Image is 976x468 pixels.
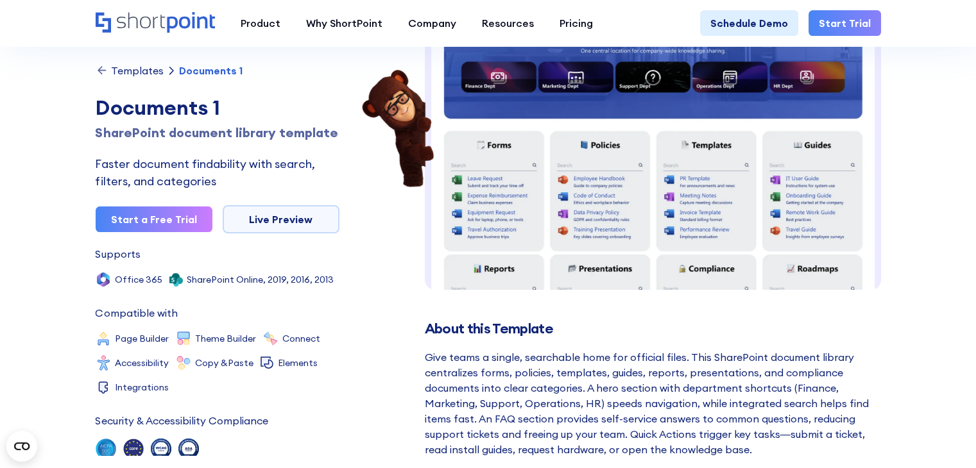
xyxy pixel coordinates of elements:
[96,415,268,426] div: Security & Accessibility Compliance
[469,10,547,36] a: Resources
[408,15,456,31] div: Company
[195,334,256,343] div: Theme Builder
[115,275,162,284] div: Office 365
[547,10,606,36] a: Pricing
[425,349,881,457] div: Give teams a single, searchable home for official files. This SharePoint document library central...
[96,155,339,190] div: Faster document findability with search, filters, and categories
[96,249,141,259] div: Supports
[195,358,253,367] div: Copy &Paste
[115,334,169,343] div: Page Builder
[6,431,37,462] button: Open CMP widget
[809,10,881,36] a: Start Trial
[241,15,280,31] div: Product
[115,383,169,392] div: Integrations
[425,321,881,337] h2: About this Template
[293,10,395,36] a: Why ShortPoint
[111,65,164,76] div: Templates
[223,205,339,233] a: Live Preview
[96,123,339,142] h1: SharePoint document library template
[96,439,116,459] img: soc 2
[179,65,243,76] div: Documents 1
[482,15,534,31] div: Resources
[278,358,318,367] div: Elements
[96,64,164,77] a: Templates
[96,308,178,318] div: Compatible with
[187,275,334,284] div: SharePoint Online, 2019, 2016, 2013
[560,15,593,31] div: Pricing
[700,10,798,36] a: Schedule Demo
[96,12,215,34] a: Home
[746,320,976,468] iframe: Chat Widget
[395,10,469,36] a: Company
[228,10,293,36] a: Product
[306,15,382,31] div: Why ShortPoint
[96,92,339,123] div: Documents 1
[115,358,169,367] div: Accessibility
[96,206,212,232] a: Start a Free Trial
[282,334,320,343] div: Connect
